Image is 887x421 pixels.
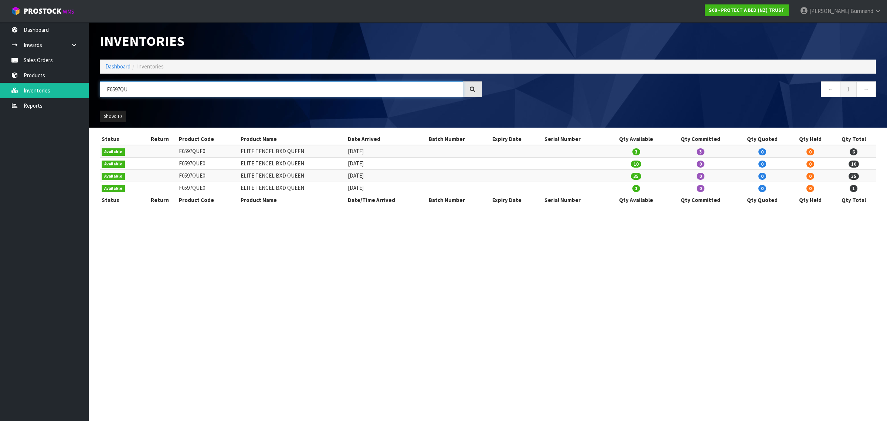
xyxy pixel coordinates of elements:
[137,63,164,70] span: Inventories
[789,194,831,206] th: Qty Held
[239,194,346,206] th: Product Name
[758,148,766,155] span: 0
[697,161,704,168] span: 0
[806,148,814,155] span: 0
[177,194,239,206] th: Product Code
[346,158,427,170] td: [DATE]
[735,194,789,206] th: Qty Quoted
[809,7,849,14] span: [PERSON_NAME]
[142,133,177,145] th: Return
[666,133,735,145] th: Qty Committed
[102,173,125,180] span: Available
[856,81,876,97] a: →
[666,194,735,206] th: Qty Committed
[11,6,20,16] img: cube-alt.png
[631,161,641,168] span: 10
[177,170,239,182] td: F0597QUE0
[239,170,346,182] td: ELITE TENCEL BXD QUEEN
[63,8,74,15] small: WMS
[239,145,346,157] td: ELITE TENCEL BXD QUEEN
[427,194,490,206] th: Batch Number
[24,6,61,16] span: ProStock
[850,7,873,14] span: Burnnand
[177,182,239,194] td: F0597QUE0
[100,194,142,206] th: Status
[849,161,859,168] span: 10
[849,173,859,180] span: 35
[177,145,239,157] td: F0597QUE0
[177,158,239,170] td: F0597QUE0
[346,194,427,206] th: Date/Time Arrived
[850,148,857,155] span: 6
[758,173,766,180] span: 0
[831,133,876,145] th: Qty Total
[697,148,704,155] span: 3
[821,81,840,97] a: ←
[709,7,785,13] strong: S08 - PROTECT A BED (NZ) TRUST
[758,185,766,192] span: 0
[697,173,704,180] span: 0
[100,33,482,48] h1: Inventories
[840,81,857,97] a: 1
[543,133,606,145] th: Serial Number
[850,185,857,192] span: 1
[806,161,814,168] span: 0
[102,148,125,156] span: Available
[142,194,177,206] th: Return
[105,63,130,70] a: Dashboard
[177,133,239,145] th: Product Code
[543,194,606,206] th: Serial Number
[100,133,142,145] th: Status
[346,170,427,182] td: [DATE]
[346,182,427,194] td: [DATE]
[606,194,666,206] th: Qty Available
[490,133,543,145] th: Expiry Date
[490,194,543,206] th: Expiry Date
[632,185,640,192] span: 1
[606,133,666,145] th: Qty Available
[239,182,346,194] td: ELITE TENCEL BXD QUEEN
[102,161,125,168] span: Available
[493,81,876,100] nav: Page navigation
[239,133,346,145] th: Product Name
[631,173,641,180] span: 35
[697,185,704,192] span: 0
[831,194,876,206] th: Qty Total
[735,133,789,145] th: Qty Quoted
[346,145,427,157] td: [DATE]
[789,133,831,145] th: Qty Held
[806,173,814,180] span: 0
[346,133,427,145] th: Date Arrived
[758,161,766,168] span: 0
[806,185,814,192] span: 0
[100,111,126,122] button: Show: 10
[102,185,125,192] span: Available
[427,133,490,145] th: Batch Number
[632,148,640,155] span: 3
[239,158,346,170] td: ELITE TENCEL BXD QUEEN
[100,81,463,97] input: Search inventories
